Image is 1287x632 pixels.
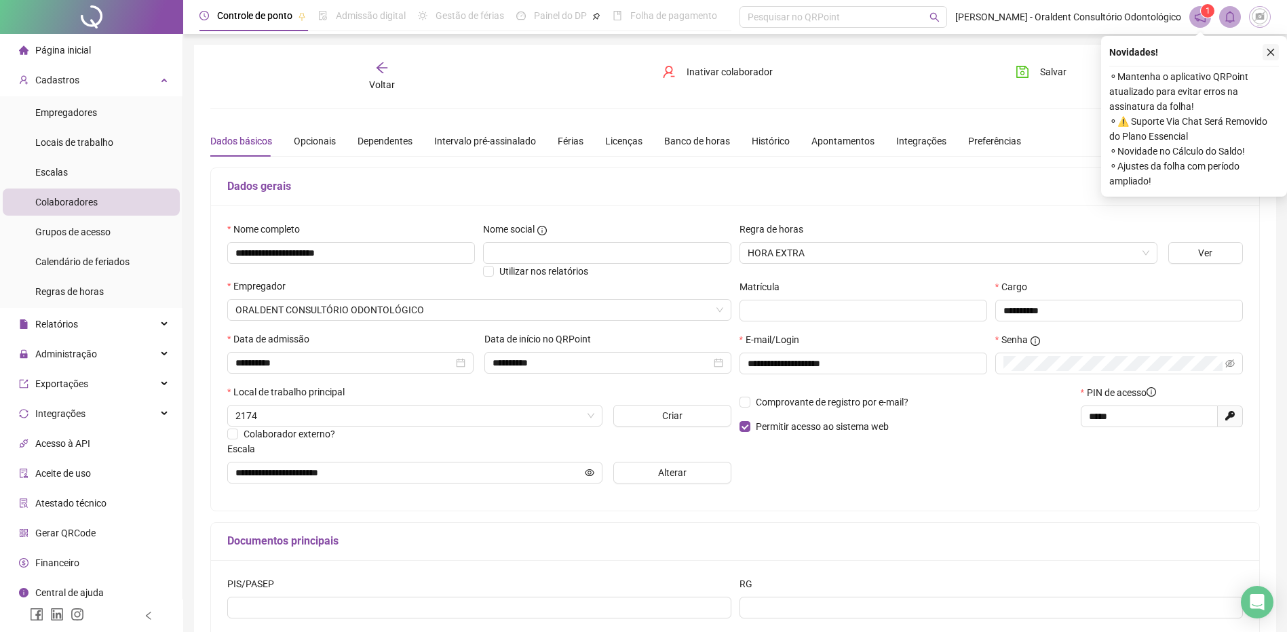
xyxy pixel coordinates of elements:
[19,469,28,478] span: audit
[336,10,406,21] span: Admissão digital
[756,421,889,432] span: Permitir acesso ao sistema web
[896,134,946,149] div: Integrações
[35,75,79,85] span: Cadastros
[995,279,1036,294] label: Cargo
[613,462,731,483] button: Alterar
[19,319,28,329] span: file
[687,64,773,79] span: Inativar colaborador
[752,134,790,149] div: Histórico
[35,528,96,538] span: Gerar QRCode
[1109,69,1279,114] span: ⚬ Mantenha o aplicativo QRPoint atualizado para evitar erros na assinatura da folha!
[1147,387,1156,397] span: info-circle
[1206,6,1210,16] span: 1
[1201,4,1214,18] sup: 1
[652,61,783,83] button: Inativar colaborador
[558,134,583,149] div: Férias
[19,75,28,85] span: user-add
[739,576,761,591] label: RG
[739,222,812,237] label: Regra de horas
[19,588,28,597] span: info-circle
[537,226,547,235] span: info-circle
[929,12,940,22] span: search
[1266,47,1275,57] span: close
[1005,61,1077,83] button: Salvar
[1250,7,1270,27] img: 4232
[484,332,600,347] label: Data de início no QRPoint
[1109,159,1279,189] span: ⚬ Ajustes da folha com período ampliado!
[199,11,209,20] span: clock-circle
[358,134,412,149] div: Dependentes
[217,10,292,21] span: Controle de ponto
[35,408,85,419] span: Integrações
[35,378,88,389] span: Exportações
[483,222,535,237] span: Nome social
[50,608,64,621] span: linkedin
[35,319,78,330] span: Relatórios
[35,107,97,118] span: Empregadores
[662,408,683,423] span: Criar
[35,137,113,148] span: Locais de trabalho
[516,11,526,20] span: dashboard
[235,300,723,320] span: ORALDENT CONSULTÓRIO ODONTOLÓGICO
[756,397,908,408] span: Comprovante de registro por e-mail?
[35,498,107,509] span: Atestado técnico
[144,611,153,620] span: left
[318,11,328,20] span: file-done
[35,468,91,479] span: Aceite de uso
[739,279,788,294] label: Matrícula
[227,279,294,294] label: Empregador
[1225,359,1235,368] span: eye-invisible
[739,332,808,347] label: E-mail/Login
[955,9,1181,24] span: [PERSON_NAME] - Oraldent Consultório Odontológico
[210,134,272,149] div: Dados básicos
[19,349,28,359] span: lock
[19,45,28,55] span: home
[1040,64,1067,79] span: Salvar
[585,468,594,477] span: eye
[1198,245,1212,260] span: Ver
[35,587,104,598] span: Central de ajuda
[613,405,731,427] button: Criar
[748,243,1149,263] span: HORA EXTRA
[227,222,309,237] label: Nome completo
[35,197,98,208] span: Colaboradores
[1109,144,1279,159] span: ⚬ Novidade no Cálculo do Saldo!
[35,167,68,178] span: Escalas
[1109,114,1279,144] span: ⚬ ⚠️ Suporte Via Chat Será Removido do Plano Essencial
[35,256,130,267] span: Calendário de feriados
[1087,385,1156,400] span: PIN de acesso
[294,134,336,149] div: Opcionais
[1194,11,1206,23] span: notification
[35,286,104,297] span: Regras de horas
[19,528,28,538] span: qrcode
[298,12,306,20] span: pushpin
[19,409,28,418] span: sync
[30,608,43,621] span: facebook
[658,465,687,480] span: Alterar
[227,576,283,591] label: PIS/PASEP
[605,134,642,149] div: Licenças
[1168,242,1243,264] button: Ver
[613,11,622,20] span: book
[227,332,318,347] label: Data de admissão
[35,45,91,56] span: Página inicial
[369,79,395,90] span: Voltar
[35,226,111,237] span: Grupos de acesso
[71,608,84,621] span: instagram
[375,61,389,75] span: arrow-left
[1016,65,1029,79] span: save
[35,557,79,568] span: Financeiro
[1224,11,1236,23] span: bell
[436,10,504,21] span: Gestão de férias
[19,498,28,508] span: solution
[418,11,427,20] span: sun
[235,406,594,426] span: 2174
[664,134,730,149] div: Banco de horas
[1241,586,1273,618] div: Open Intercom Messenger
[227,384,353,399] label: Local de trabalho principal
[19,558,28,568] span: dollar
[227,441,264,456] label: Escala
[35,349,97,359] span: Administração
[534,10,587,21] span: Painel do DP
[1001,332,1028,347] span: Senha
